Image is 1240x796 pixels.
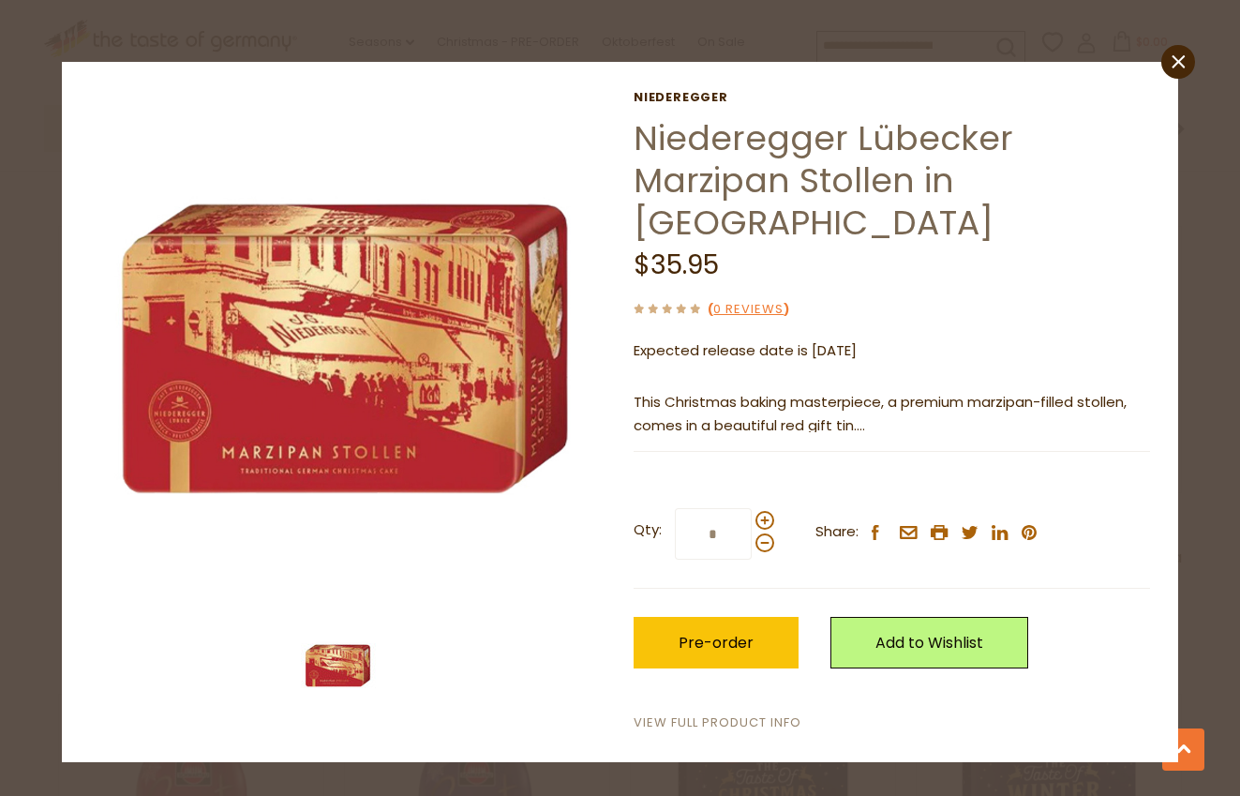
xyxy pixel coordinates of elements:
p: Expected release date is [DATE] [634,339,1150,363]
a: Niederegger Lübecker Marzipan Stollen in [GEOGRAPHIC_DATA] [634,114,1013,247]
span: Pre-order [679,632,754,653]
a: 0 Reviews [713,300,784,320]
span: ( ) [708,300,789,318]
strong: Qty: [634,518,662,542]
a: Add to Wishlist [830,617,1028,668]
button: Pre-order [634,617,799,668]
span: $35.95 [634,247,719,283]
a: View Full Product Info [634,713,801,733]
span: Share: [815,520,859,544]
p: This Christmas baking masterpiece, a premium marzipan-filled stollen, comes in a beautiful red gi... [634,391,1150,438]
input: Qty: [675,508,752,560]
a: Niederegger [634,90,1150,105]
img: Niederegger Lübecker Marzipan Stollen in Red Tin [301,628,376,703]
img: Niederegger Lübecker Marzipan Stollen in Red Tin [90,90,606,607]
